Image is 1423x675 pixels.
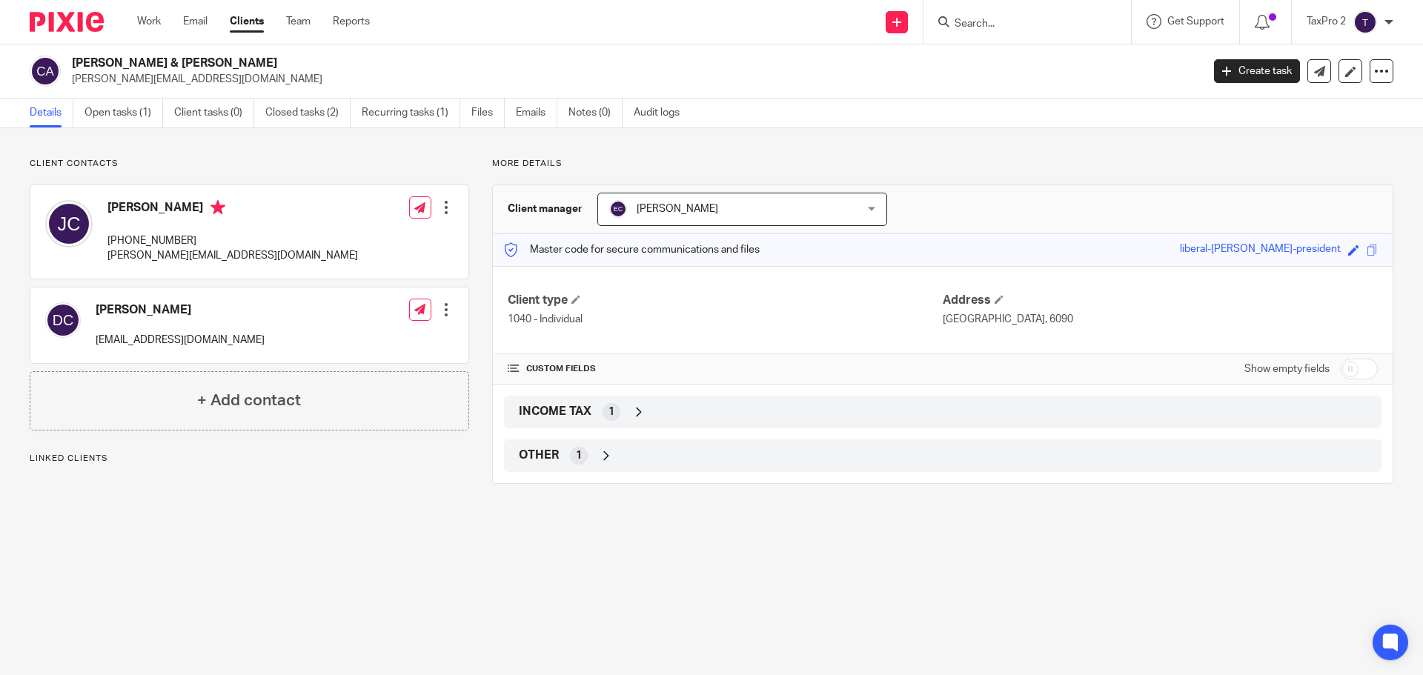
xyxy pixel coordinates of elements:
p: Master code for secure communications and files [504,242,760,257]
a: Work [137,14,161,29]
h4: [PERSON_NAME] [96,302,265,318]
span: 1 [608,405,614,419]
a: Recurring tasks (1) [362,99,460,127]
h2: [PERSON_NAME] & [PERSON_NAME] [72,56,968,71]
span: OTHER [519,448,559,463]
a: Files [471,99,505,127]
p: More details [492,158,1393,170]
p: [PERSON_NAME][EMAIL_ADDRESS][DOMAIN_NAME] [72,72,1192,87]
span: Get Support [1167,16,1224,27]
h3: Client manager [508,202,583,216]
p: [GEOGRAPHIC_DATA], 6090 [943,312,1378,327]
span: [PERSON_NAME] [637,204,718,214]
a: Clients [230,14,264,29]
div: liberal-[PERSON_NAME]-president [1180,242,1341,259]
h4: + Add contact [197,389,301,412]
i: Primary [210,200,225,215]
img: svg%3E [609,200,627,218]
a: Team [286,14,311,29]
a: Email [183,14,208,29]
p: [PERSON_NAME][EMAIL_ADDRESS][DOMAIN_NAME] [107,248,358,263]
a: Reports [333,14,370,29]
p: [PHONE_NUMBER] [107,233,358,248]
a: Notes (0) [568,99,623,127]
span: 1 [576,448,582,463]
span: INCOME TAX [519,404,591,419]
p: Linked clients [30,453,469,465]
a: Create task [1214,59,1300,83]
a: Details [30,99,73,127]
h4: CUSTOM FIELDS [508,363,943,375]
a: Emails [516,99,557,127]
label: Show empty fields [1244,362,1330,376]
h4: Client type [508,293,943,308]
p: Client contacts [30,158,469,170]
img: svg%3E [45,302,81,338]
a: Open tasks (1) [84,99,163,127]
img: svg%3E [1353,10,1377,34]
p: TaxPro 2 [1307,14,1346,29]
img: Pixie [30,12,104,32]
input: Search [953,18,1087,31]
h4: Address [943,293,1378,308]
p: 1040 - Individual [508,312,943,327]
h4: [PERSON_NAME] [107,200,358,219]
img: svg%3E [45,200,93,247]
a: Client tasks (0) [174,99,254,127]
a: Audit logs [634,99,691,127]
p: [EMAIL_ADDRESS][DOMAIN_NAME] [96,333,265,348]
a: Closed tasks (2) [265,99,351,127]
img: svg%3E [30,56,61,87]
